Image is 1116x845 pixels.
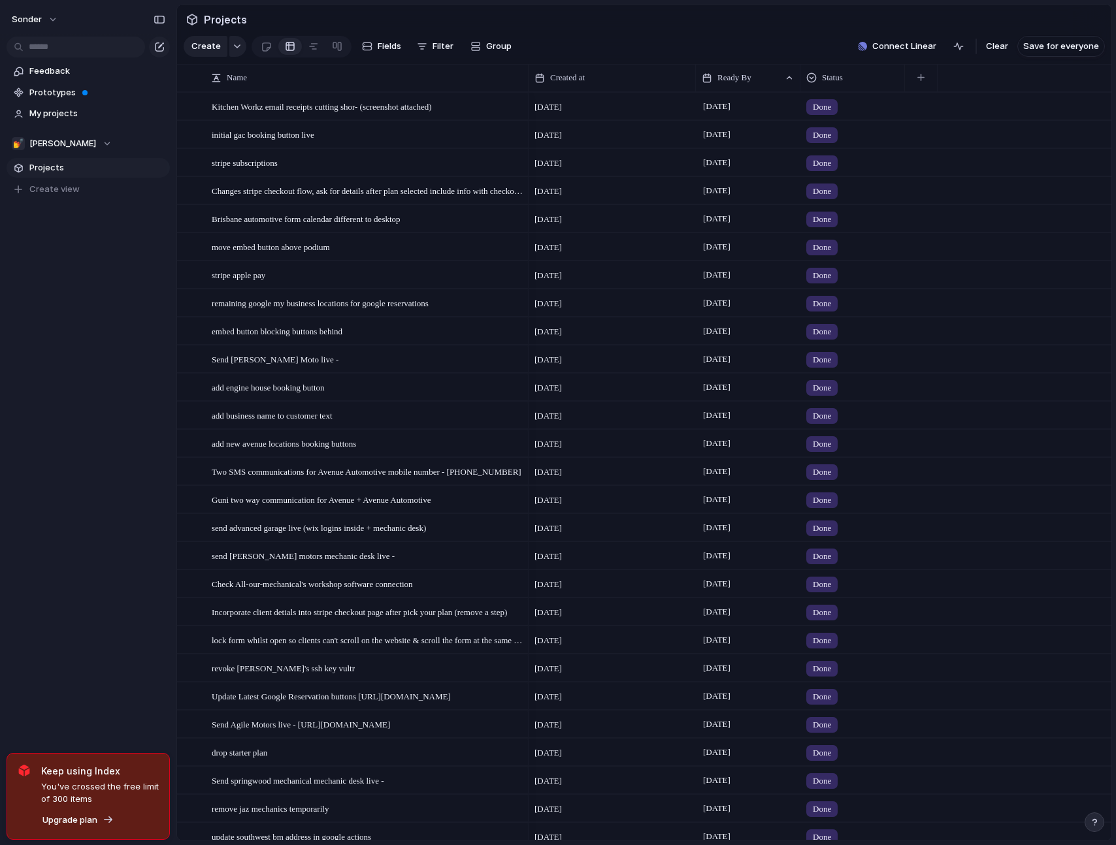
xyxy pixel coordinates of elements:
span: [DATE] [700,295,734,311]
span: [DATE] [700,632,734,648]
span: stripe apple pay [212,267,265,282]
span: My projects [29,107,165,120]
span: initial gac booking button live [212,127,314,142]
button: Save for everyone [1017,36,1105,57]
span: [DATE] [534,803,562,816]
span: Done [813,269,831,282]
button: Group [464,36,518,57]
span: Done [813,185,831,198]
span: [DATE] [534,494,562,507]
span: [DATE] [700,801,734,816]
span: [DATE] [700,716,734,732]
span: [DATE] [700,351,734,367]
span: [DATE] [700,183,734,199]
span: [DATE] [700,211,734,227]
span: [DATE] [534,606,562,619]
span: [DATE] [534,381,562,394]
span: [DATE] [534,213,562,226]
span: Keep using Index [41,764,159,778]
button: Fields [357,36,406,57]
span: Done [813,550,831,563]
span: revoke [PERSON_NAME]'s ssh key vultr [212,660,355,675]
span: [DATE] [534,634,562,647]
span: sonder [12,13,42,26]
span: [DATE] [534,409,562,422]
span: remaining google my business locations for google reservations [212,295,429,310]
span: Save for everyone [1023,40,1099,53]
span: Group [486,40,512,53]
span: Done [813,578,831,591]
span: Projects [29,161,165,174]
span: add business name to customer text [212,407,333,422]
span: Ready By [717,71,751,84]
span: [DATE] [700,379,734,395]
span: move embed button above podium [212,239,330,254]
span: Created at [550,71,585,84]
span: Create [191,40,221,53]
button: Filter [412,36,459,57]
span: Done [813,494,831,507]
span: [DATE] [534,438,562,451]
span: [DATE] [534,690,562,703]
span: [DATE] [700,99,734,114]
span: add new avenue locations booking buttons [212,436,356,451]
span: [DATE] [534,353,562,366]
span: Done [813,718,831,731]
a: Feedback [7,61,170,81]
span: [DATE] [700,323,734,339]
span: Status [822,71,843,84]
span: Feedback [29,65,165,78]
span: Send [PERSON_NAME] Moto live - [212,351,338,366]
span: Send springwood mechanical mechanic desk live - [212,773,384,788]
span: [DATE] [700,239,734,255]
span: Done [813,101,831,114]
span: Kitchen Workz email receipts cutting shor- (screenshot attached) [212,99,432,114]
span: Done [813,466,831,479]
span: Done [813,381,831,394]
span: [DATE] [534,185,562,198]
span: [DATE] [700,155,734,170]
span: [DATE] [534,522,562,535]
span: [DATE] [534,550,562,563]
span: [DATE] [534,774,562,788]
span: Done [813,157,831,170]
span: Projects [201,8,250,31]
span: Done [813,803,831,816]
span: Two SMS communications for Avenue Automotive mobile number - [PHONE_NUMBER] [212,464,521,479]
button: Create [184,36,227,57]
span: Create view [29,183,80,196]
span: remove jaz mechanics temporarily [212,801,329,816]
span: [DATE] [534,157,562,170]
button: sonder [6,9,65,30]
span: [DATE] [534,297,562,310]
span: [DATE] [700,267,734,283]
button: Clear [981,36,1013,57]
button: Connect Linear [853,37,942,56]
span: Connect Linear [872,40,936,53]
span: Update Latest Google Reservation buttons [URL][DOMAIN_NAME] [212,688,451,703]
span: add engine house booking button [212,379,325,394]
span: Upgrade plan [42,814,97,827]
span: [DATE] [700,436,734,451]
span: [DATE] [534,101,562,114]
span: update southwest bm address in google actions [212,829,371,844]
span: drop starter plan [212,744,267,759]
a: Prototypes [7,83,170,103]
span: Done [813,522,831,535]
span: Done [813,746,831,759]
span: Changes stripe checkout flow, ask for details after plan selected include info with checkout process [212,183,524,198]
span: Guni two way communication for Avenue + Avenue Automotive [212,492,431,507]
span: lock form whilst open so clients can't scroll on the website & scroll the form at the same time [212,632,524,647]
span: [DATE] [700,604,734,620]
span: [DATE] [534,831,562,844]
span: [DATE] [700,829,734,844]
span: Done [813,353,831,366]
span: send advanced garage live (wix logins inside + mechanic desk) [212,520,426,535]
span: Check All-our-mechanical's workshop software connection [212,576,413,591]
span: Done [813,297,831,310]
span: Name [227,71,247,84]
span: [DATE] [700,688,734,704]
span: [DATE] [700,660,734,676]
span: Filter [433,40,453,53]
button: Create view [7,180,170,199]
